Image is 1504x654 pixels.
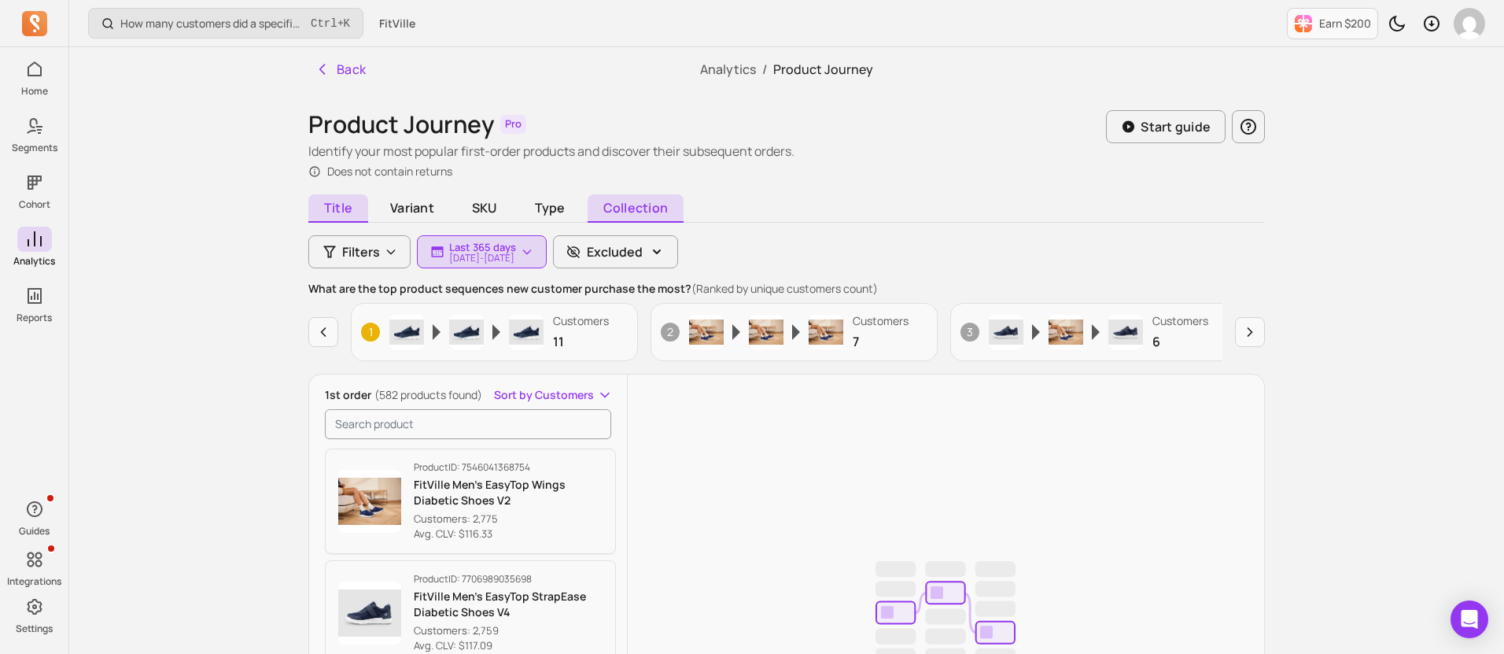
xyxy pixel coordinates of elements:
p: Settings [16,623,53,635]
kbd: Ctrl [311,16,337,31]
span: Filters [342,242,380,261]
p: Integrations [7,575,61,588]
p: Cohort [19,198,50,211]
img: Product image [449,315,484,349]
p: Does not contain returns [327,164,452,179]
p: Last 365 days [449,241,516,253]
p: Product ID: 7546041368754 [414,461,603,474]
button: 1Product imageProduct imageProduct imageCustomers11 [351,303,638,361]
span: FitVille [379,16,415,31]
div: Open Intercom Messenger [1451,600,1488,638]
p: Analytics [13,255,55,268]
p: Segments [12,142,57,154]
span: + [311,15,350,31]
p: Start guide [1141,117,1211,136]
p: Customers [853,313,909,329]
span: Sort by Customers [494,387,594,403]
p: FitVille Men's EasyTop Wings Diabetic Shoes V2 [414,477,603,508]
p: 1st order [325,387,482,403]
p: Excluded [587,242,643,261]
span: 3 [960,323,979,342]
button: 2Product imageProduct imageProduct imageCustomers7 [651,303,938,361]
span: Type [519,194,581,221]
img: Product image [389,315,424,349]
button: Excluded [553,235,678,268]
p: Avg. CLV: $116.33 [414,527,603,542]
kbd: K [344,17,350,30]
img: avatar [1454,8,1485,39]
p: How many customers did a specific discount code generate? [120,16,304,31]
button: Guides [17,493,52,541]
span: Collection [588,194,684,223]
p: Reports [17,312,52,324]
button: Start guide [1106,110,1226,143]
p: FitVille Men's EasyTop StrapEase Diabetic Shoes V4 [414,589,603,620]
span: / [756,61,773,78]
img: Product image [1049,315,1083,349]
img: Product image [809,315,843,349]
p: Customers [1152,313,1208,329]
p: Home [21,85,48,98]
button: FitVille [370,9,425,38]
button: Filters [308,235,411,268]
button: Sort by Customers [494,387,613,403]
p: 11 [553,332,609,351]
img: Product image [338,582,401,645]
span: Pro [500,115,526,134]
img: Product image [509,315,544,349]
span: (582 products found) [374,387,482,402]
img: Product image [989,315,1023,349]
p: Earn $200 [1319,16,1371,31]
button: ProductID: 7546041368754FitVille Men's EasyTop Wings Diabetic Shoes V2Customers: 2,775Avg. CLV: $... [325,449,616,554]
span: SKU [456,194,513,221]
img: Product image [1108,315,1143,349]
h1: Product Journey [308,110,494,139]
button: Back [308,54,373,85]
img: Product image [689,315,724,349]
p: Avg. CLV: $117.09 [414,638,603,654]
p: What are the top product sequences new customer purchase the most? [308,281,1265,297]
p: Identify your most popular first-order products and discover their subsequent orders. [308,142,794,161]
input: search product [325,409,611,439]
button: Toggle dark mode [1381,8,1413,39]
p: Customers [553,313,609,329]
p: 6 [1152,332,1208,351]
button: Last 365 days[DATE]-[DATE] [417,235,547,268]
p: Guides [19,525,50,538]
span: 1 [361,323,380,342]
p: Customers: 2,759 [414,623,603,639]
p: Customers: 2,775 [414,512,603,527]
img: Product image [749,315,783,349]
button: How many customers did a specific discount code generate?Ctrl+K [88,8,363,39]
span: (Ranked by unique customers count) [691,281,878,296]
button: 3Product imageProduct imageProduct imageCustomers6 [950,303,1237,361]
p: [DATE] - [DATE] [449,253,516,263]
span: Variant [374,194,450,221]
img: Product image [338,470,401,533]
p: Product ID: 7706989035698 [414,573,603,586]
span: 2 [661,323,680,342]
a: Analytics [700,61,756,78]
p: 7 [853,332,909,351]
span: Product Journey [773,61,873,78]
button: Earn $200 [1287,8,1378,39]
span: Title [308,194,368,223]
